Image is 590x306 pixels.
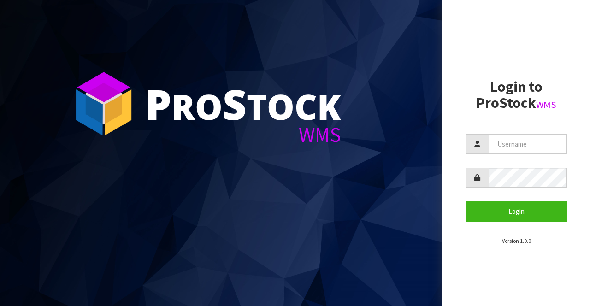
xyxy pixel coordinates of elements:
img: ProStock Cube [69,69,138,138]
small: WMS [536,99,556,111]
input: Username [489,134,567,154]
button: Login [466,201,567,221]
div: WMS [145,124,341,145]
span: P [145,76,171,132]
div: ro tock [145,83,341,124]
span: S [223,76,247,132]
h2: Login to ProStock [466,79,567,111]
small: Version 1.0.0 [502,237,531,244]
